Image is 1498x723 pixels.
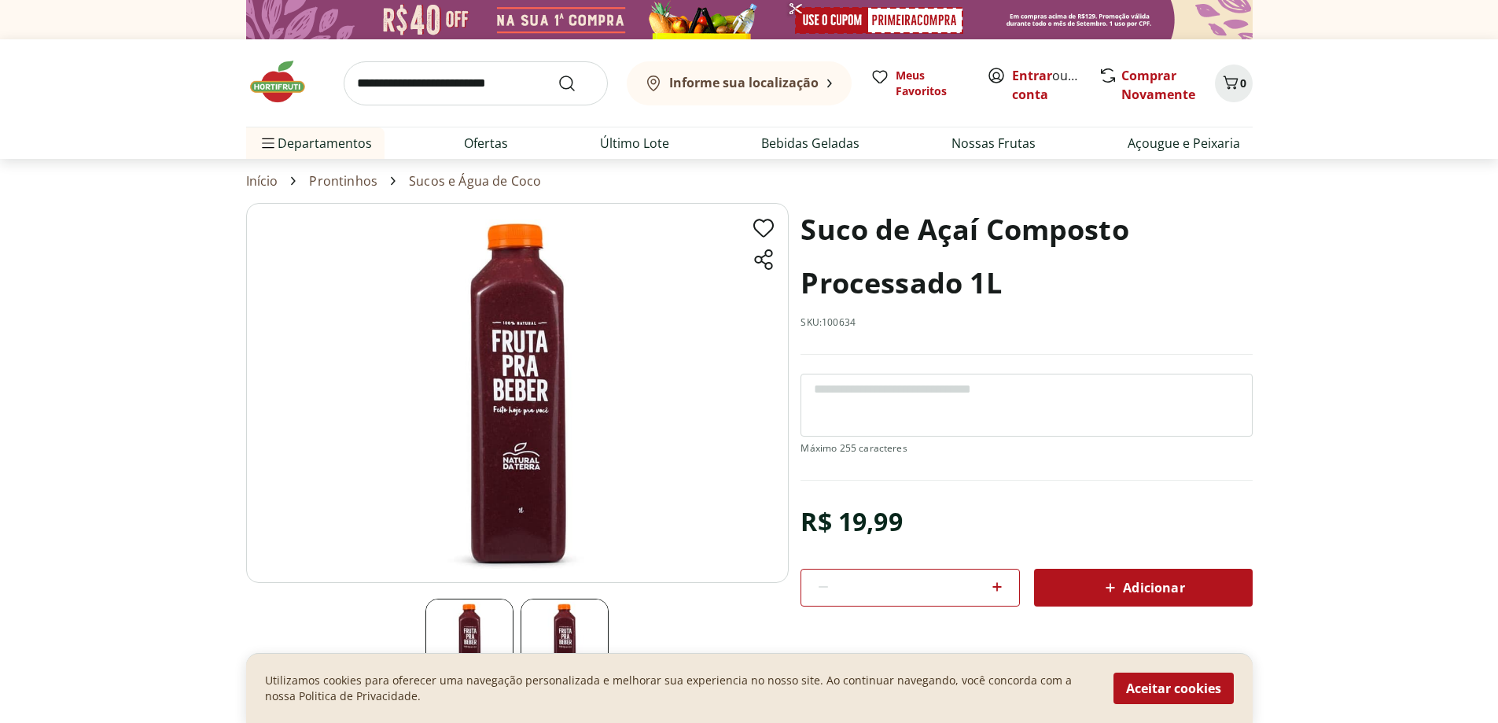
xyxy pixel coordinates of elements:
p: SKU: 100634 [801,316,856,329]
input: search [344,61,608,105]
span: Adicionar [1101,578,1184,597]
a: Início [246,174,278,188]
a: Sucos e Água de Coco [409,174,541,188]
a: Entrar [1012,67,1052,84]
a: Último Lote [600,134,669,153]
p: Utilizamos cookies para oferecer uma navegação personalizada e melhorar sua experiencia no nosso ... [265,673,1095,704]
a: Bebidas Geladas [761,134,859,153]
h1: Suco de Açaí Composto Processado 1L [801,203,1252,310]
button: Informe sua localização [627,61,852,105]
img: Principal [425,599,513,687]
span: ou [1012,66,1082,104]
button: Carrinho [1215,65,1253,102]
img: Principal [521,599,609,687]
button: Aceitar cookies [1113,673,1234,704]
div: R$ 19,99 [801,500,902,544]
span: 0 [1240,76,1246,90]
b: Informe sua localização [669,74,819,91]
img: Hortifruti [246,58,325,105]
a: Criar conta [1012,67,1099,103]
span: Meus Favoritos [896,68,968,99]
img: Principal [246,203,789,583]
button: Adicionar [1034,569,1253,607]
a: Ofertas [464,134,508,153]
a: Comprar Novamente [1121,67,1195,103]
a: Prontinhos [309,174,377,188]
span: Departamentos [259,124,372,162]
button: Submit Search [558,74,595,93]
a: Nossas Frutas [951,134,1036,153]
a: Meus Favoritos [870,68,968,99]
button: Menu [259,124,278,162]
a: Açougue e Peixaria [1128,134,1240,153]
